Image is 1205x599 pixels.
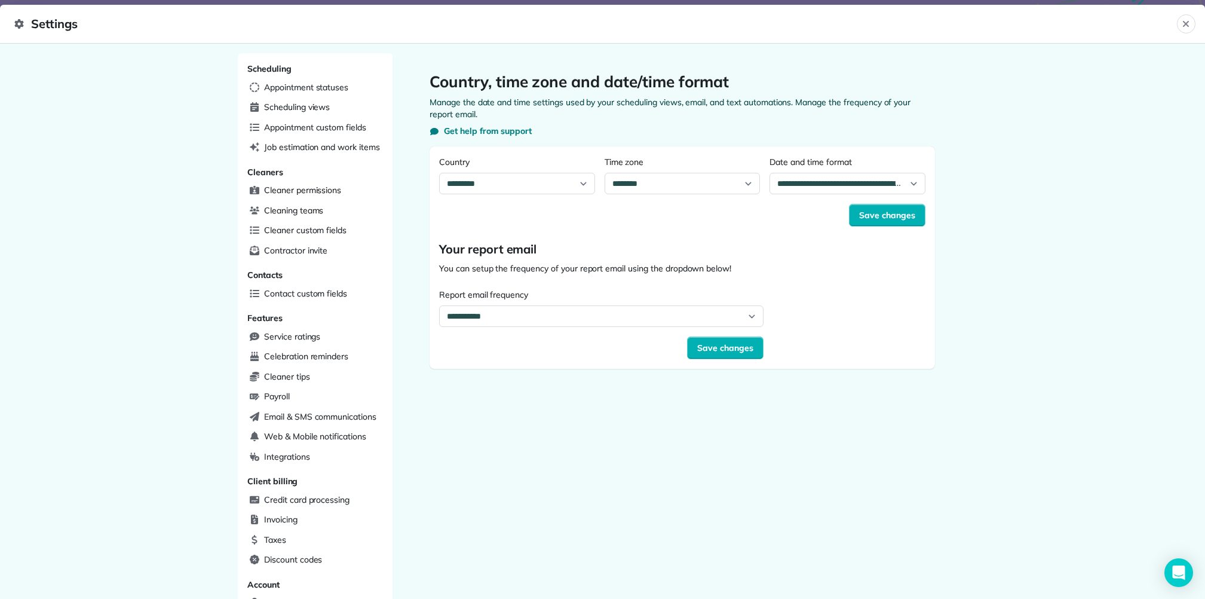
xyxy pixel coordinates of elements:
p: You can setup the frequency of your report email using the dropdown below! [439,262,764,274]
span: Cleaner tips [264,371,310,383]
a: Scheduling views [245,99,385,117]
span: Cleaners [247,167,283,178]
a: Cleaner tips [245,368,385,386]
button: Save changes [687,337,764,359]
span: Service ratings [264,331,320,343]
span: Credit card processing [264,494,349,506]
a: Job estimation and work items [245,139,385,157]
span: Taxes [264,534,286,546]
a: Cleaner permissions [245,182,385,200]
a: Discount codes [245,551,385,569]
label: Report email frequency [439,289,764,301]
h1: Country, time zone and date/time format [430,72,935,91]
a: Integrations [245,448,385,466]
h3: Your report email [439,241,764,258]
a: Invoicing [245,511,385,529]
span: Payroll [264,390,290,402]
a: Cleaning teams [245,202,385,220]
span: Contacts [247,270,283,280]
a: Payroll [245,388,385,406]
span: Appointment statuses [264,81,348,93]
button: Close [1177,14,1195,33]
a: Taxes [245,531,385,549]
span: Scheduling views [264,101,330,113]
label: Date and time format [769,156,925,168]
p: Manage the date and time settings used by your scheduling views, email, and text automations. Man... [430,96,935,120]
button: Get help from support [430,125,532,137]
span: Web & Mobile notifications [264,430,366,442]
a: Contractor invite [245,242,385,260]
div: Open Intercom Messenger [1164,558,1193,587]
span: Scheduling [247,63,292,74]
a: Contact custom fields [245,285,385,303]
a: Email & SMS communications [245,408,385,426]
span: Save changes [859,209,915,221]
span: Save changes [697,342,753,354]
span: Discount codes [264,554,322,566]
span: Cleaning teams [264,204,323,216]
a: Celebration reminders [245,348,385,366]
a: Credit card processing [245,491,385,509]
span: Cleaner permissions [264,184,341,196]
span: Email & SMS communications [264,411,376,423]
a: Appointment statuses [245,79,385,97]
span: Contractor invite [264,245,327,256]
span: Settings [14,14,1177,33]
span: Contact custom fields [264,288,347,299]
a: Web & Mobile notifications [245,428,385,446]
label: Time zone [605,156,761,168]
span: Get help from support [444,125,532,137]
a: Appointment custom fields [245,119,385,137]
span: Celebration reminders [264,350,348,362]
span: Features [247,313,283,323]
span: Job estimation and work items [264,141,380,153]
span: Account [247,579,280,590]
a: Cleaner custom fields [245,222,385,240]
span: Appointment custom fields [264,121,366,133]
label: Country [439,156,595,168]
span: Cleaner custom fields [264,224,347,236]
span: Client billing [247,476,298,487]
a: Service ratings [245,328,385,346]
span: Invoicing [264,514,298,525]
span: Integrations [264,451,310,463]
button: Save changes [849,204,925,227]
